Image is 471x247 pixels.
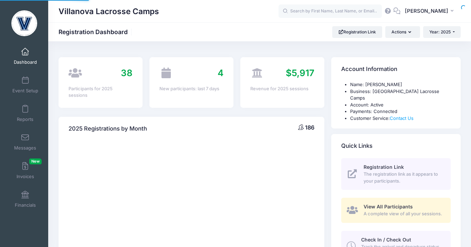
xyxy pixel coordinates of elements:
div: New participants: last 7 days [159,85,223,92]
li: Payments: Connected [350,108,451,115]
input: Search by First Name, Last Name, or Email... [279,4,382,18]
span: 4 [218,68,223,78]
h4: 2025 Registrations by Month [69,119,147,138]
span: New [29,158,42,164]
span: Dashboard [14,59,37,65]
span: $5,917 [286,68,314,78]
h4: Quick Links [341,136,373,156]
a: Event Setup [9,73,42,97]
div: Participants for 2025 sessions [69,85,133,99]
button: [PERSON_NAME] [400,3,461,19]
div: Revenue for 2025 sessions [250,85,314,92]
a: Messages [9,130,42,154]
h1: Villanova Lacrosse Camps [59,3,159,19]
img: Villanova Lacrosse Camps [11,10,37,36]
li: Customer Service: [350,115,451,122]
span: Invoices [17,174,34,179]
li: Account: Active [350,102,451,109]
span: 186 [305,124,314,131]
a: Contact Us [390,115,414,121]
a: Dashboard [9,44,42,68]
li: Name: [PERSON_NAME] [350,81,451,88]
a: Registration Link The registration link as it appears to your participants. [341,158,451,190]
button: Year: 2025 [423,26,461,38]
button: Actions [385,26,420,38]
span: [PERSON_NAME] [405,7,448,15]
a: Registration Link [332,26,382,38]
h1: Registration Dashboard [59,28,134,35]
a: InvoicesNew [9,158,42,183]
span: Messages [14,145,36,151]
span: Check In / Check Out [361,237,411,243]
a: Reports [9,101,42,125]
span: Year: 2025 [429,29,451,34]
span: Event Setup [12,88,38,94]
span: Financials [15,202,36,208]
span: View All Participants [364,204,413,209]
span: 38 [121,68,133,78]
li: Business: [GEOGRAPHIC_DATA] Lacrosse Camps [350,88,451,102]
h4: Account Information [341,60,397,79]
a: Financials [9,187,42,211]
a: View All Participants A complete view of all your sessions. [341,198,451,223]
span: A complete view of all your sessions. [364,210,443,217]
span: Registration Link [364,164,404,170]
span: The registration link as it appears to your participants. [364,171,443,184]
span: Reports [17,116,33,122]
